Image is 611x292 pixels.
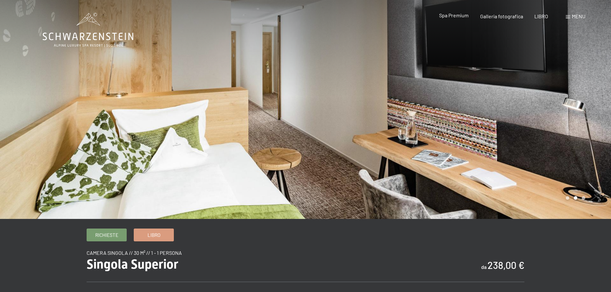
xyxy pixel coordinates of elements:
[134,229,174,241] a: Libro
[87,250,182,256] font: Camera singola // 30 m² // 1 - 1 persona
[95,232,118,238] font: Richieste
[572,13,585,19] font: menu
[480,13,523,19] a: Galleria fotografica
[87,257,178,272] font: Singola Superior
[534,13,548,19] a: LIBRO
[148,232,160,238] font: Libro
[439,12,469,18] a: Spa Premium
[87,229,126,241] a: Richieste
[481,264,487,270] font: da
[488,259,524,271] font: 238,00 €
